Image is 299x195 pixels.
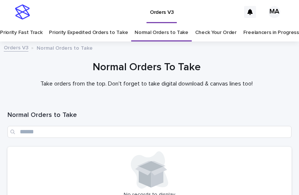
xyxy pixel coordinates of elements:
[195,24,237,41] a: Check Your Order
[7,61,286,74] h1: Normal Orders To Take
[37,43,93,52] p: Normal Orders to Take
[135,24,188,41] a: Normal Orders to Take
[49,24,128,41] a: Priority Expedited Orders to Take
[7,126,292,138] input: Search
[268,6,280,18] div: MA
[243,24,299,41] a: Freelancers in Progress
[7,111,292,120] h1: Normal Orders to Take
[15,4,30,19] img: stacker-logo-s-only.png
[7,80,286,87] p: Take orders from the top. Don't forget to take digital download & canvas lines too!
[4,43,28,52] a: Orders V3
